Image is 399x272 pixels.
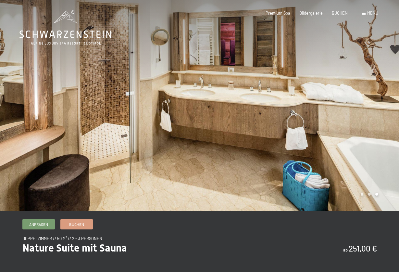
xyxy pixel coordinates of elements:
span: Doppelzimmer // 50 m² // 2 - 3 Personen [22,236,102,241]
a: Premium Spa [266,10,290,16]
a: Bildergalerie [299,10,323,16]
span: Buchen [69,222,84,227]
span: Menü [367,10,378,16]
span: ab [343,247,348,253]
a: Anfragen [23,219,55,229]
a: Buchen [61,219,93,229]
span: Anfragen [29,222,48,227]
span: Nature Suite mit Sauna [22,242,127,254]
a: BUCHEN [332,10,348,16]
b: 251,00 € [349,244,377,253]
